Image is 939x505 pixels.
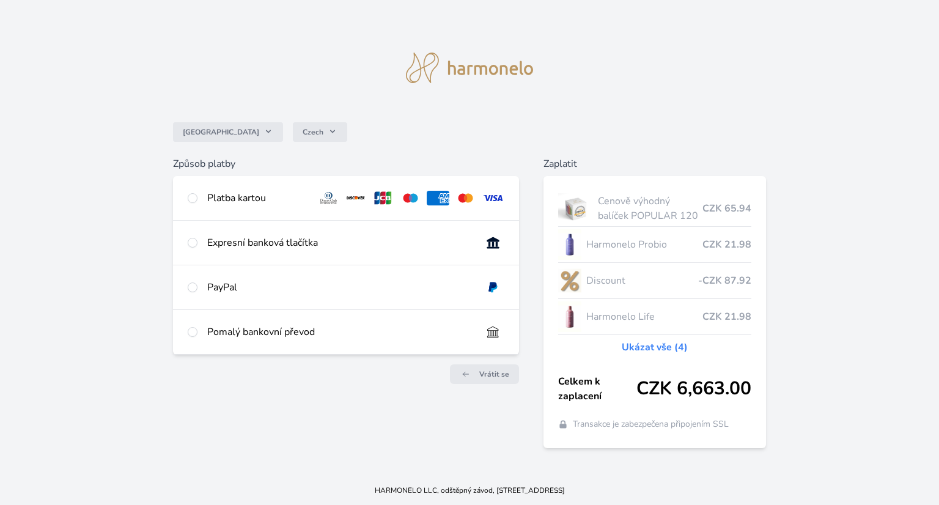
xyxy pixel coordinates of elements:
[345,191,367,205] img: discover.svg
[558,374,636,404] span: Celkem k zaplacení
[293,122,347,142] button: Czech
[317,191,340,205] img: diners.svg
[598,194,702,223] span: Cenově výhodný balíček POPULAR 120
[183,127,259,137] span: [GEOGRAPHIC_DATA]
[586,309,702,324] span: Harmonelo Life
[173,122,283,142] button: [GEOGRAPHIC_DATA]
[482,325,504,339] img: bankTransfer_IBAN.svg
[702,309,751,324] span: CZK 21.98
[479,369,509,379] span: Vrátit se
[543,157,766,171] h6: Zaplatit
[636,378,751,400] span: CZK 6,663.00
[482,280,504,295] img: paypal.svg
[558,301,581,332] img: CLEAN_LIFE_se_stinem_x-lo.jpg
[702,237,751,252] span: CZK 21.98
[173,157,519,171] h6: Způsob platby
[586,237,702,252] span: Harmonelo Probio
[450,364,519,384] a: Vrátit se
[303,127,323,137] span: Czech
[399,191,422,205] img: maestro.svg
[622,340,688,355] a: Ukázat vše (4)
[372,191,394,205] img: jcb.svg
[406,53,533,83] img: logo.svg
[427,191,449,205] img: amex.svg
[558,229,581,260] img: CLEAN_PROBIO_se_stinem_x-lo.jpg
[702,201,751,216] span: CZK 65.94
[207,325,472,339] div: Pomalý bankovní převod
[573,418,729,430] span: Transakce je zabezpečena připojením SSL
[207,280,472,295] div: PayPal
[207,235,472,250] div: Expresní banková tlačítka
[482,191,504,205] img: visa.svg
[586,273,698,288] span: Discount
[558,193,593,224] img: popular.jpg
[207,191,307,205] div: Platba kartou
[698,273,751,288] span: -CZK 87.92
[558,265,581,296] img: discount-lo.png
[454,191,477,205] img: mc.svg
[482,235,504,250] img: onlineBanking_CZ.svg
